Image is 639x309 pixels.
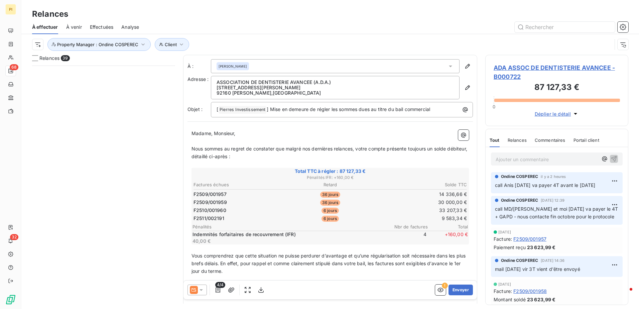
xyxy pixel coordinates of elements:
[449,285,473,295] button: Envoyer
[10,64,18,70] span: 68
[320,192,340,198] span: 36 jours
[494,244,526,251] span: Paiement reçu
[376,191,467,198] td: 14 336,66 €
[193,181,284,188] th: Factures échues
[187,63,211,70] label: À :
[32,66,175,309] div: grid
[194,191,227,198] span: F2509/001957
[535,110,571,117] span: Déplier le détail
[494,296,526,303] span: Montant soldé
[32,24,58,30] span: À effectuer
[573,137,599,143] span: Portail client
[267,106,430,112] span: ] Mise en demeure de régler les sommes dues au titre du bail commercial
[217,106,218,112] span: [
[535,137,565,143] span: Commentaires
[194,215,224,222] span: F2511/002191
[495,206,620,219] span: call MD/[PERSON_NAME] et moi [DATE] va payer le 4T + GAPD - nous contacte fin octobre pour le pro...
[90,24,114,30] span: Effectuées
[533,110,581,118] button: Déplier le détail
[193,238,385,244] p: 40,00 €
[193,175,468,181] span: Pénalités IFR : + 160,00 €
[494,288,512,295] span: Facture :
[187,106,203,112] span: Objet :
[193,224,388,229] span: Pénalités
[219,64,247,69] span: [PERSON_NAME]
[498,282,511,286] span: [DATE]
[501,257,538,264] span: Ondine COSPEREC
[121,24,139,30] span: Analyse
[376,181,467,188] th: Solde TTC
[155,38,189,51] button: Client
[388,224,428,229] span: Nbr de factures
[494,81,620,95] h3: 87 127,33 €
[494,63,620,81] span: ADA ASSOC DE DENTISTERIE AVANCEE - B000722
[508,137,527,143] span: Relances
[193,231,385,238] p: Indemnités forfaitaires de recouvrement (IFR)
[32,8,68,20] h3: Relances
[376,215,467,222] td: 9 583,34 €
[320,200,340,206] span: 36 jours
[187,76,209,82] span: Adresse :
[66,24,82,30] span: À venir
[5,4,16,15] div: PI
[194,207,226,214] span: F2510/001960
[61,55,70,61] span: 39
[219,106,266,114] span: Pierres Investissement
[541,259,564,263] span: [DATE] 14:36
[215,282,225,288] span: 4/4
[428,231,468,244] span: + 160,00 €
[515,22,615,32] input: Rechercher
[5,294,16,305] img: Logo LeanPay
[513,235,546,242] span: F2509/001957
[616,286,632,302] iframe: Intercom live chat
[493,104,495,109] span: 0
[193,168,468,175] span: Total TTC à régler : 87 127,33 €
[39,55,59,62] span: Relances
[386,231,426,244] span: 4
[498,230,511,234] span: [DATE]
[322,216,339,222] span: 6 jours
[194,199,227,206] span: F2509/001959
[541,198,564,202] span: [DATE] 12:39
[57,42,138,47] span: Property Manager : Ondine COSPEREC
[217,85,454,90] p: [STREET_ADDRESS][PERSON_NAME]
[494,235,512,242] span: Facture :
[217,80,454,85] p: ASSOCIATION DE DENTISTERIE AVANCEE (A.D.A.)
[428,224,468,229] span: Total
[501,174,538,180] span: Ondine COSPEREC
[285,181,376,188] th: Retard
[322,208,339,214] span: 6 jours
[501,197,538,203] span: Ondine COSPEREC
[165,42,177,47] span: Client
[541,175,566,179] span: il y a 2 heures
[376,199,467,206] td: 30 000,00 €
[495,266,580,272] span: mail [DATE] vir 3T vient d'être envoyé
[191,146,469,159] span: Nous sommes au regret de constater que malgré nos dernières relances, votre compte présente toujo...
[490,137,500,143] span: Tout
[527,296,556,303] span: 23 623,99 €
[376,207,467,214] td: 33 207,33 €
[10,234,18,240] span: 32
[191,253,467,274] span: Vous comprendrez que cette situation ne puisse perdurer d’avantage et qu’une régularisation soit ...
[47,38,151,51] button: Property Manager : Ondine COSPEREC
[527,244,556,251] span: 23 623,99 €
[495,182,596,188] span: call Anis [DATE] va payer 4T avant le [DATE]
[513,288,547,295] span: F2509/001958
[191,130,236,136] span: Madame, Monsieur,
[217,90,454,96] p: 92160 [PERSON_NAME] , [GEOGRAPHIC_DATA]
